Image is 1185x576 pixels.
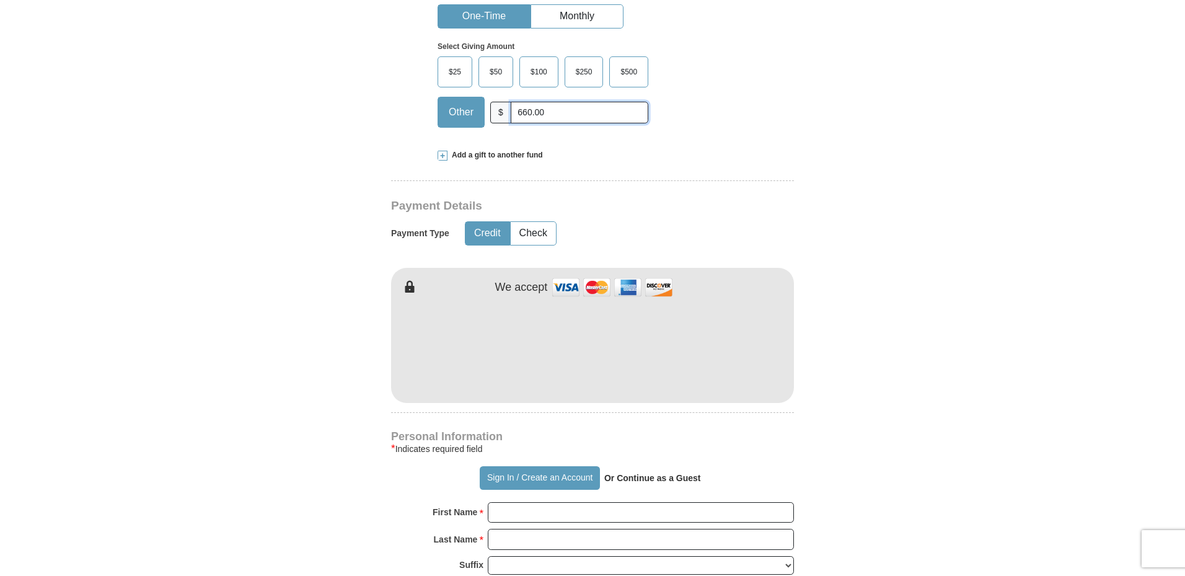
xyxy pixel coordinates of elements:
[443,63,467,81] span: $25
[438,42,514,51] strong: Select Giving Amount
[531,5,623,28] button: Monthly
[465,222,509,245] button: Credit
[570,63,599,81] span: $250
[495,281,548,295] h4: We accept
[433,503,477,521] strong: First Name
[391,199,707,213] h3: Payment Details
[447,150,543,161] span: Add a gift to another fund
[459,556,483,574] strong: Suffix
[550,274,674,301] img: credit cards accepted
[438,5,530,28] button: One-Time
[511,102,648,123] input: Other Amount
[511,222,556,245] button: Check
[434,531,478,548] strong: Last Name
[604,473,701,483] strong: Or Continue as a Guest
[480,466,599,490] button: Sign In / Create an Account
[391,228,449,239] h5: Payment Type
[391,432,794,441] h4: Personal Information
[483,63,508,81] span: $50
[391,441,794,456] div: Indicates required field
[443,103,480,122] span: Other
[614,63,643,81] span: $500
[524,63,553,81] span: $100
[490,102,511,123] span: $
